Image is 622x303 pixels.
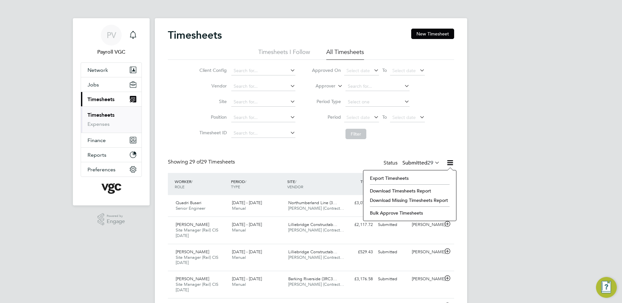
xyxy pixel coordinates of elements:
label: Approver [306,83,335,89]
div: Submitted [375,219,409,230]
span: Manual [232,227,246,233]
span: [PERSON_NAME] (Contract… [288,282,344,287]
input: Search for... [231,66,295,75]
button: Network [81,63,142,77]
span: [DATE] - [DATE] [232,249,262,255]
span: 29 [427,160,433,166]
div: [PERSON_NAME] [409,247,443,257]
span: 29 of [189,159,201,165]
li: Download Timesheets Report [367,186,453,195]
span: Select date [346,114,370,120]
button: Engage Resource Center [596,277,617,298]
span: Site Manager (Rail) CIS [DATE] [176,255,218,266]
div: [PERSON_NAME] [409,274,443,284]
label: Submitted [402,160,440,166]
div: £2,117.72 [342,219,375,230]
div: Submitted [375,247,409,257]
span: PV [107,31,116,39]
span: To [380,66,389,74]
span: [PERSON_NAME] [176,222,209,227]
label: Timesheet ID [197,130,227,136]
h2: Timesheets [168,29,222,42]
a: Powered byEngage [98,213,125,226]
span: Manual [232,205,246,211]
span: [PERSON_NAME] [176,249,209,255]
span: Lilliebridge Constructab… [288,249,337,255]
div: £3,073.55 [342,198,375,208]
span: Manual [232,282,246,287]
span: Quadri Busari [176,200,201,205]
span: Select date [392,68,416,73]
span: / [191,179,193,184]
label: Client Config [197,67,227,73]
div: [PERSON_NAME] [409,219,443,230]
div: WORKER [173,176,229,192]
span: 29 Timesheets [189,159,235,165]
a: Expenses [88,121,110,127]
a: Go to home page [81,183,142,194]
span: [DATE] - [DATE] [232,200,262,205]
span: Site Manager (Rail) CIS [DATE] [176,282,218,293]
div: £3,176.58 [342,274,375,284]
span: Powered by [107,213,125,219]
span: Engage [107,219,125,224]
label: Position [197,114,227,120]
span: Network [88,67,108,73]
span: Northumberland Line (3… [288,200,337,205]
span: [PERSON_NAME] (Contract… [288,205,344,211]
span: Select date [392,114,416,120]
a: Timesheets [88,112,115,118]
span: Select date [346,68,370,73]
span: Jobs [88,82,99,88]
nav: Main navigation [73,18,150,205]
label: Site [197,99,227,104]
button: Reports [81,148,142,162]
li: Export Timesheets [367,174,453,183]
span: Reports [88,152,106,158]
span: [DATE] - [DATE] [232,222,262,227]
span: To [380,113,389,121]
span: Lilliebridge Constructab… [288,222,337,227]
li: Download Missing Timesheets Report [367,196,453,205]
input: Search for... [231,129,295,138]
span: ROLE [175,184,184,189]
label: Period Type [312,99,341,104]
input: Search for... [231,98,295,107]
span: [DATE] - [DATE] [232,276,262,282]
label: Approved On [312,67,341,73]
span: TYPE [231,184,240,189]
input: Search for... [231,113,295,122]
span: Timesheets [88,96,115,102]
span: / [245,179,246,184]
span: [PERSON_NAME] [176,276,209,282]
span: / [295,179,296,184]
div: Showing [168,159,236,165]
button: Preferences [81,162,142,177]
span: [PERSON_NAME] (Contract… [288,255,344,260]
div: Submitted [375,274,409,284]
li: All Timesheets [326,48,364,60]
a: PVPayroll VGC [81,25,142,56]
span: Barking Riverside (3RC3… [288,276,337,282]
div: PERIOD [229,176,286,192]
label: Period [312,114,341,120]
div: Status [384,159,441,168]
div: SITE [286,176,342,192]
div: Timesheets [81,106,142,133]
input: Search for... [345,82,410,91]
span: VENDOR [287,184,303,189]
span: Payroll VGC [81,48,142,56]
div: £529.43 [342,247,375,257]
li: Bulk Approve Timesheets [367,208,453,217]
img: vgcgroup-logo-retina.png [101,183,121,194]
span: Manual [232,255,246,260]
li: Timesheets I Follow [258,48,310,60]
input: Select one [345,98,410,107]
button: Finance [81,133,142,147]
span: Finance [88,137,106,143]
button: Timesheets [81,92,142,106]
input: Search for... [231,82,295,91]
span: Preferences [88,166,115,173]
span: [PERSON_NAME] (Contract… [288,227,344,233]
label: Vendor [197,83,227,89]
